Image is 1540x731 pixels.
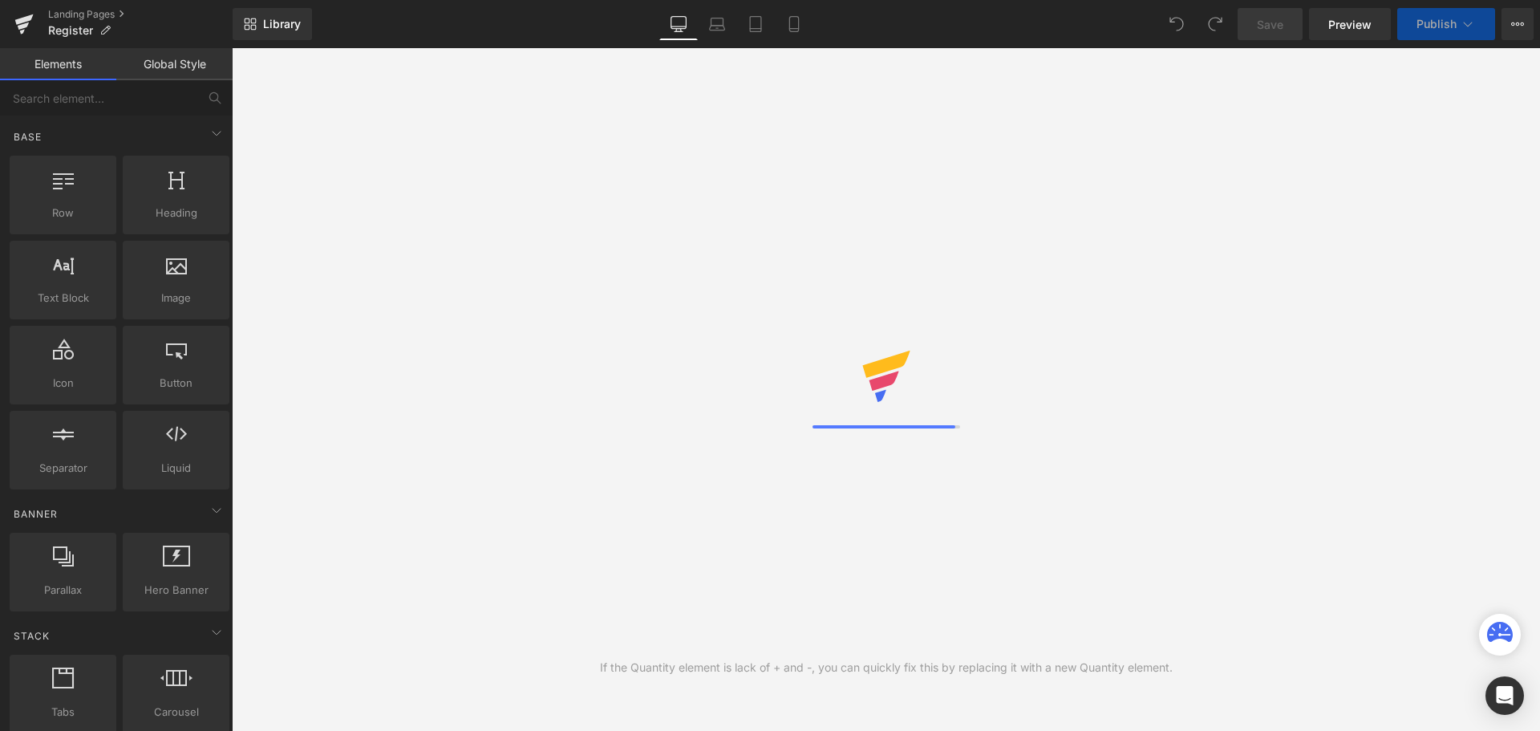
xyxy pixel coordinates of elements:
span: Separator [14,460,111,477]
span: Publish [1416,18,1457,30]
span: Stack [12,628,51,644]
a: Laptop [698,8,736,40]
span: Banner [12,506,59,522]
span: Row [14,205,111,221]
div: If the Quantity element is lack of + and -, you can quickly fix this by replacing it with a new Q... [600,659,1173,676]
a: Desktop [659,8,698,40]
span: Base [12,129,43,144]
div: Open Intercom Messenger [1485,676,1524,715]
span: Save [1257,16,1283,33]
span: Register [48,24,93,37]
button: Publish [1397,8,1495,40]
span: Parallax [14,582,111,599]
span: Liquid [128,460,225,477]
span: Text Block [14,290,111,307]
span: Button [128,375,225,392]
span: Carousel [128,704,225,721]
a: Global Style [116,48,233,80]
span: Preview [1328,16,1372,33]
span: Hero Banner [128,582,225,599]
span: Tabs [14,704,111,721]
button: More [1501,8,1534,40]
a: Tablet [736,8,775,40]
span: Image [128,290,225,307]
button: Undo [1161,8,1193,40]
a: Preview [1309,8,1391,40]
a: New Library [233,8,312,40]
span: Library [263,17,301,31]
span: Icon [14,375,111,392]
button: Redo [1199,8,1231,40]
span: Heading [128,205,225,221]
a: Landing Pages [48,8,233,21]
a: Mobile [775,8,813,40]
